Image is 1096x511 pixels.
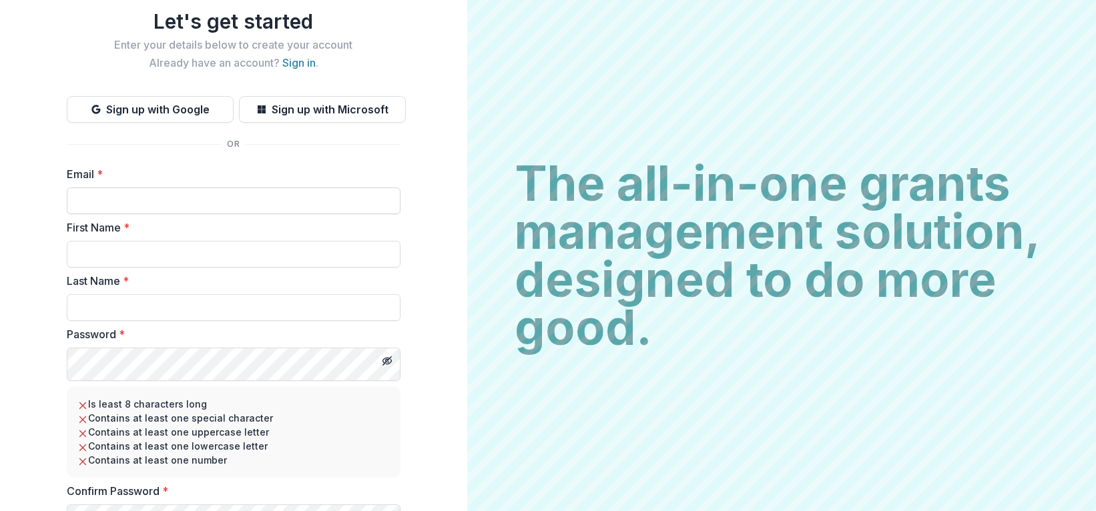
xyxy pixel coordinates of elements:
[67,483,392,499] label: Confirm Password
[67,96,234,123] button: Sign up with Google
[77,425,390,439] li: Contains at least one uppercase letter
[67,57,400,69] h2: Already have an account? .
[67,166,392,182] label: Email
[67,326,392,342] label: Password
[282,56,316,69] a: Sign in
[77,397,390,411] li: Is least 8 characters long
[77,411,390,425] li: Contains at least one special character
[77,453,390,467] li: Contains at least one number
[239,96,406,123] button: Sign up with Microsoft
[67,273,392,289] label: Last Name
[67,219,392,235] label: First Name
[376,350,398,372] button: Toggle password visibility
[77,439,390,453] li: Contains at least one lowercase letter
[67,39,400,51] h2: Enter your details below to create your account
[67,9,400,33] h1: Let's get started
